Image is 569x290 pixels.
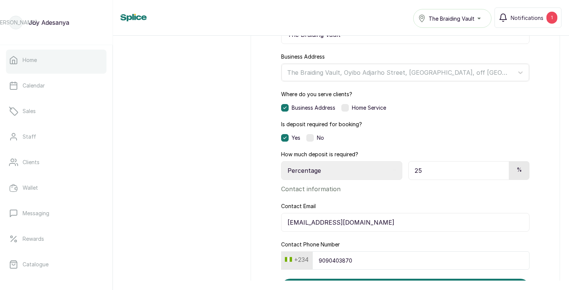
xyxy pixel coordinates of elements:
[23,235,44,243] p: Rewards
[23,261,49,268] p: Catalogue
[23,133,36,140] p: Staff
[23,82,45,89] p: Calendar
[281,213,529,232] input: email@acme.com
[6,50,106,71] a: Home
[509,161,529,180] div: %
[6,254,106,275] a: Catalogue
[292,134,300,142] span: Yes
[6,152,106,173] a: Clients
[281,151,358,158] label: How much deposit is required?
[6,126,106,147] a: Staff
[6,177,106,198] a: Wallet
[23,159,40,166] p: Clients
[281,180,529,193] p: Contact information
[413,9,491,28] button: The Braiding Vault
[6,203,106,224] a: Messaging
[281,121,362,128] label: Is deposit required for booking?
[6,101,106,122] a: Sales
[23,210,49,217] p: Messaging
[546,12,557,24] div: 1
[281,53,325,60] label: Business Address
[429,15,475,23] span: The Braiding Vault
[281,241,340,248] label: Contact Phone Number
[281,202,316,210] label: Contact Email
[408,161,509,180] input: 10
[312,251,529,270] input: 9151930463
[23,56,37,64] p: Home
[29,18,69,27] p: Joy Adesanya
[23,107,36,115] p: Sales
[317,134,324,142] span: No
[494,8,561,28] button: Notifications1
[23,184,38,192] p: Wallet
[281,91,352,98] label: Where do you serve clients?
[352,104,386,112] span: Home Service
[6,75,106,96] a: Calendar
[6,228,106,249] a: Rewards
[282,254,312,266] button: +234
[292,104,335,112] span: Business Address
[511,14,543,22] span: Notifications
